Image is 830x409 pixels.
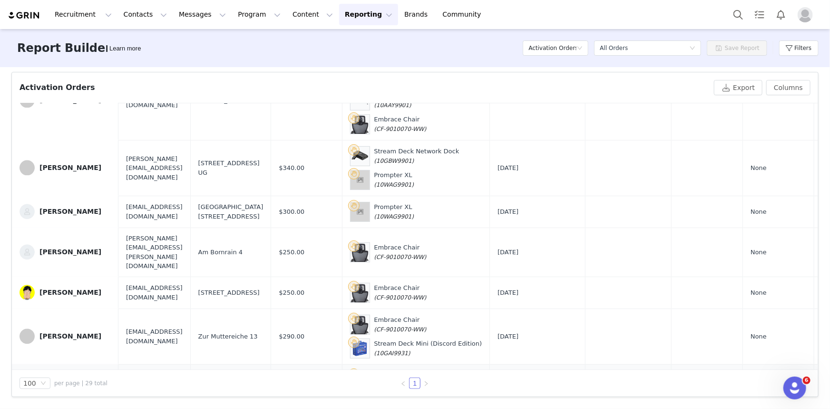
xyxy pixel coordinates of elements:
span: [STREET_ADDRESS] UG [198,159,264,177]
div: Tooltip anchor [107,44,143,53]
i: icon: left [400,381,406,387]
span: (CF-9010070-WW) [374,326,426,333]
img: Product Image [351,147,370,166]
div: [PERSON_NAME] [39,249,101,256]
i: icon: down [690,45,695,52]
a: [PERSON_NAME] [20,245,111,260]
div: Activation Orders [20,82,95,93]
img: Product Image [351,202,370,221]
span: per page | 29 total [54,379,107,388]
div: Embrace Chair [374,283,426,302]
li: Next Page [420,378,432,389]
button: Export [714,80,762,95]
div: Stream Deck Network Dock [374,147,459,165]
div: [PERSON_NAME] [39,164,101,172]
div: 100 [23,378,36,389]
button: Program [232,4,286,25]
span: Zur Muttereiche 13 [198,332,258,341]
img: b201b63a-ae18-4fb3-a255-67e15718304c--s.jpg [20,245,35,260]
div: [PERSON_NAME] [39,289,101,297]
a: [PERSON_NAME] [20,285,111,300]
button: Contacts [118,4,173,25]
span: [STREET_ADDRESS] [198,288,260,298]
img: Product Image [351,283,370,302]
a: Tasks [749,4,770,25]
h3: Report Builder [17,40,111,57]
span: [GEOGRAPHIC_DATA][STREET_ADDRESS] [198,202,264,221]
span: [DATE] [498,332,518,341]
img: Product Image [351,339,370,358]
span: (10GBW9901) [374,158,414,164]
span: 6 [803,377,810,384]
img: 14823b1b-c1ba-4fb3-82e5-de56c96234a5--s.jpg [20,285,35,300]
iframe: Intercom live chat [783,377,806,399]
button: Reporting [339,4,398,25]
button: Profile [792,7,822,22]
a: [PERSON_NAME] [20,204,111,219]
i: icon: down [40,380,46,387]
div: Embrace Chair [374,115,426,133]
span: [PERSON_NAME][EMAIL_ADDRESS][DOMAIN_NAME] [126,154,183,182]
div: Stream Deck Mini (Discord Edition) [374,339,482,358]
span: [EMAIL_ADDRESS][DOMAIN_NAME] [126,202,183,221]
span: (10GAI9931) [374,350,410,357]
img: Product Image [351,315,370,334]
li: 1 [409,378,420,389]
img: Product Image [351,170,370,190]
span: None [751,332,767,341]
img: grin logo [8,11,41,20]
span: [EMAIL_ADDRESS][DOMAIN_NAME] [126,283,183,302]
button: Search [728,4,749,25]
span: (10AAY9901) [374,102,411,109]
button: Recruitment [49,4,117,25]
button: Messages [173,4,232,25]
img: Product Image [351,243,370,262]
span: [DATE] [498,248,518,257]
a: [PERSON_NAME] [20,160,111,176]
button: Columns [766,80,810,95]
img: Product Image [351,115,370,134]
span: None [751,248,767,257]
span: (CF-9010070-WW) [374,254,426,260]
span: None [751,288,767,298]
div: Prompter XL [374,202,414,221]
img: 948b7ffd-2afd-401b-9b69-1aae2b3f5d1f--s.jpg [20,204,35,219]
td: $250.00 [271,228,342,277]
span: [DATE] [498,207,518,217]
a: Community [437,4,491,25]
span: None [751,163,767,173]
button: Content [287,4,339,25]
span: [PERSON_NAME][EMAIL_ADDRESS][PERSON_NAME][DOMAIN_NAME] [126,234,183,271]
a: [PERSON_NAME] [20,329,111,344]
span: [EMAIL_ADDRESS][DOMAIN_NAME] [126,327,183,346]
span: [DATE] [498,288,518,298]
button: Save Report [707,40,767,56]
i: icon: down [577,45,583,52]
td: $290.00 [271,309,342,364]
div: Embrace Chair [374,315,426,334]
span: Am Bornrain 4 [198,248,243,257]
li: Previous Page [398,378,409,389]
span: (CF-9010070-WW) [374,294,426,301]
span: (10WAG9901) [374,213,414,220]
div: Embrace Chair [374,243,426,261]
div: [PERSON_NAME] [39,208,101,216]
span: (10WAG9901) [374,181,414,188]
a: Brands [399,4,436,25]
article: Activation Orders [11,72,819,397]
img: placeholder-profile.jpg [798,7,813,22]
h5: Activation Orders [528,41,576,55]
div: Prompter XL [374,170,414,189]
td: $250.00 [271,277,342,309]
td: $340.00 [271,140,342,196]
a: 1 [410,378,420,389]
div: [PERSON_NAME] [39,333,101,340]
button: Filters [779,40,819,56]
i: icon: right [423,381,429,387]
div: All Orders [600,41,628,55]
span: (CF-9010070-WW) [374,126,426,132]
td: $300.00 [271,196,342,228]
button: Notifications [771,4,791,25]
span: [DATE] [498,163,518,173]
